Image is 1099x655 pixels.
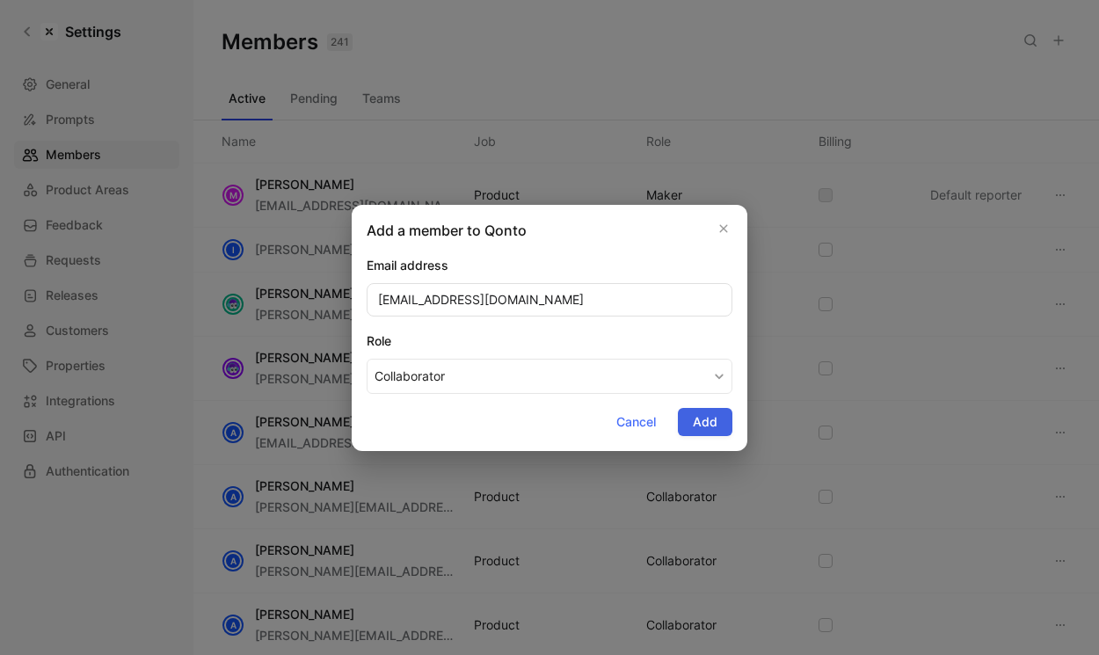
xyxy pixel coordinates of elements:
[367,359,732,394] button: Role
[616,411,656,433] span: Cancel
[601,408,671,436] button: Cancel
[367,331,732,352] div: Role
[367,283,732,317] input: example@cycle.app
[678,408,732,436] button: Add
[693,411,717,433] span: Add
[367,255,732,276] div: Email address
[367,220,527,241] h2: Add a member to Qonto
